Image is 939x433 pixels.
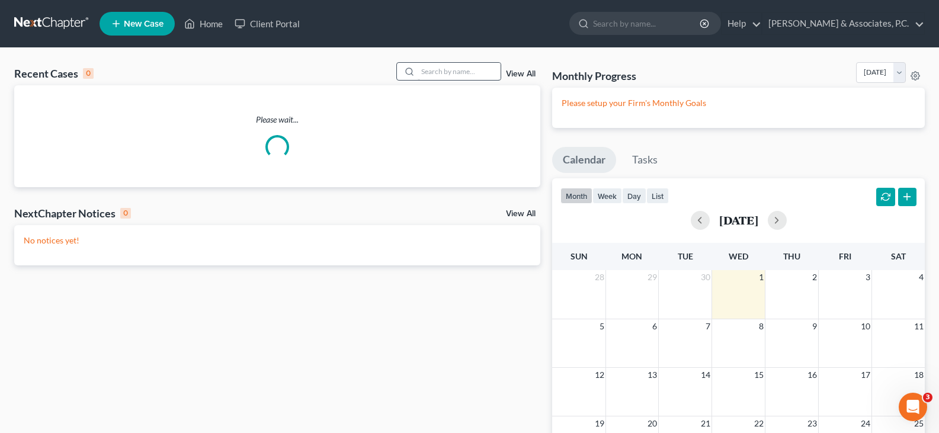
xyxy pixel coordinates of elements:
a: Client Portal [229,13,306,34]
span: Tue [678,251,693,261]
h3: Monthly Progress [552,69,636,83]
h2: [DATE] [719,214,758,226]
span: 16 [806,368,818,382]
a: Tasks [621,147,668,173]
span: New Case [124,20,164,28]
input: Search by name... [593,12,701,34]
span: Fri [839,251,851,261]
span: 30 [700,270,712,284]
span: 2 [811,270,818,284]
span: 1 [758,270,765,284]
button: week [592,188,622,204]
span: 18 [913,368,925,382]
span: 10 [860,319,871,333]
div: 0 [83,68,94,79]
input: Search by name... [418,63,501,80]
div: 0 [120,208,131,219]
span: 3 [923,393,932,402]
p: Please wait... [14,114,540,126]
span: 20 [646,416,658,431]
span: 25 [913,416,925,431]
button: day [622,188,646,204]
a: View All [506,70,536,78]
span: 11 [913,319,925,333]
span: Mon [621,251,642,261]
span: 5 [598,319,605,333]
a: View All [506,210,536,218]
span: 3 [864,270,871,284]
a: Home [178,13,229,34]
div: NextChapter Notices [14,206,131,220]
span: 12 [594,368,605,382]
span: 13 [646,368,658,382]
span: 4 [918,270,925,284]
span: 9 [811,319,818,333]
p: Please setup your Firm's Monthly Goals [562,97,915,109]
span: 8 [758,319,765,333]
a: Help [722,13,761,34]
span: 7 [704,319,712,333]
span: 22 [753,416,765,431]
a: Calendar [552,147,616,173]
span: 28 [594,270,605,284]
span: 14 [700,368,712,382]
span: Wed [729,251,748,261]
div: Recent Cases [14,66,94,81]
span: 29 [646,270,658,284]
a: [PERSON_NAME] & Associates, P.C. [762,13,924,34]
p: No notices yet! [24,235,531,246]
span: Sun [571,251,588,261]
span: 24 [860,416,871,431]
span: 23 [806,416,818,431]
button: list [646,188,669,204]
iframe: Intercom live chat [899,393,927,421]
span: 6 [651,319,658,333]
span: 17 [860,368,871,382]
span: 19 [594,416,605,431]
button: month [560,188,592,204]
span: Sat [891,251,906,261]
span: Thu [783,251,800,261]
span: 21 [700,416,712,431]
span: 15 [753,368,765,382]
